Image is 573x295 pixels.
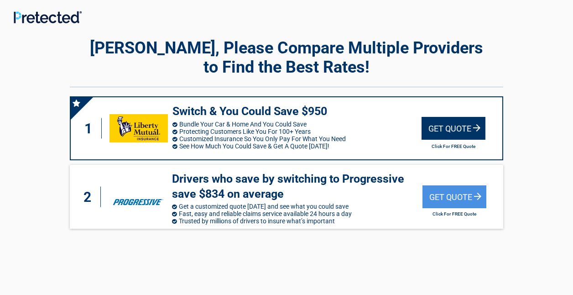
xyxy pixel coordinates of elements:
h3: Drivers who save by switching to Progressive save $834 on average [172,172,422,201]
li: See How Much You Could Save & Get A Quote [DATE]! [172,142,422,150]
img: Main Logo [14,11,82,23]
li: Get a customized quote [DATE] and see what you could save [172,203,422,210]
h2: [PERSON_NAME], Please Compare Multiple Providers to Find the Best Rates! [70,38,503,77]
li: Fast, easy and reliable claims service available 24 hours a day [172,210,422,217]
li: Bundle Your Car & Home And You Could Save [172,121,422,128]
img: progressive's logo [109,183,167,211]
div: Get Quote [422,117,485,140]
div: Get Quote [422,185,486,208]
h3: Switch & You Could Save $950 [172,104,422,119]
li: Trusted by millions of drivers to insure what’s important [172,217,422,225]
img: libertymutual's logo [109,114,168,142]
h2: Click For FREE Quote [422,144,485,149]
li: Protecting Customers Like You For 100+ Years [172,128,422,135]
li: Customized Insurance So You Only Pay For What You Need [172,135,422,142]
div: 2 [79,187,101,207]
h2: Click For FREE Quote [422,211,486,216]
div: 1 [80,118,102,139]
